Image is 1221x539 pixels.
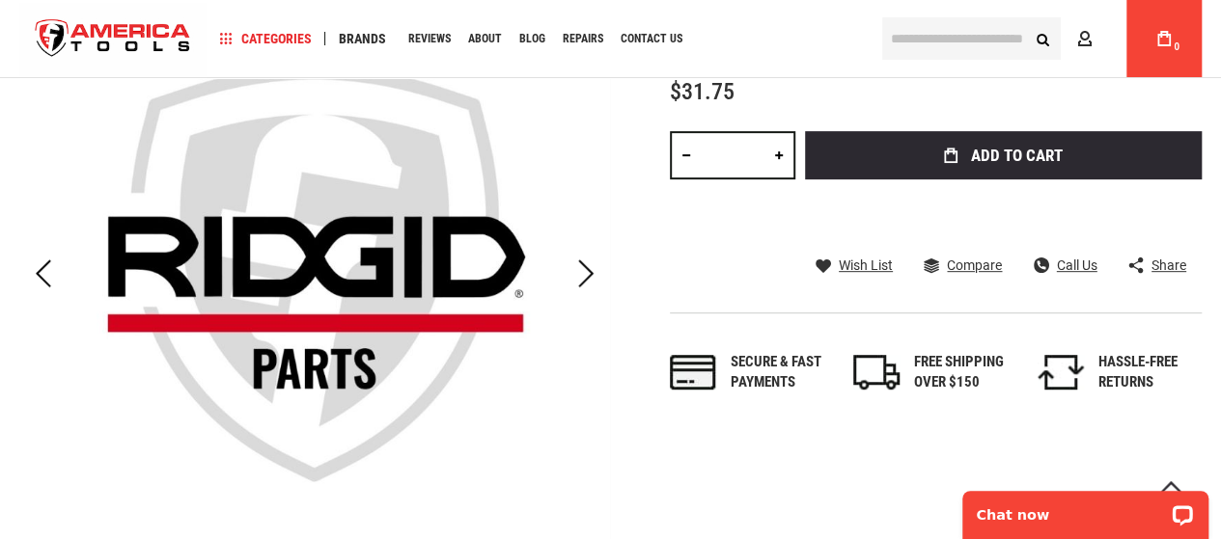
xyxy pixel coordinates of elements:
[563,33,603,44] span: Repairs
[459,26,511,52] a: About
[612,26,691,52] a: Contact Us
[554,26,612,52] a: Repairs
[400,26,459,52] a: Reviews
[970,148,1062,164] span: Add to Cart
[914,352,1017,393] div: FREE SHIPPING OVER $150
[210,26,320,52] a: Categories
[1038,355,1084,390] img: returns
[1034,256,1097,274] a: Call Us
[621,33,682,44] span: Contact Us
[408,33,451,44] span: Reviews
[19,3,207,75] a: store logo
[468,33,502,44] span: About
[339,32,386,45] span: Brands
[816,256,893,274] a: Wish List
[950,478,1221,539] iframe: LiveChat chat widget
[801,185,1206,279] iframe: Secure express checkout frame
[947,258,1002,272] span: Compare
[19,3,207,75] img: America Tools
[511,26,554,52] a: Blog
[1098,352,1202,393] div: HASSLE-FREE RETURNS
[519,33,545,44] span: Blog
[924,256,1002,274] a: Compare
[839,258,893,272] span: Wish List
[805,131,1202,179] button: Add to Cart
[1174,41,1179,52] span: 0
[1057,258,1097,272] span: Call Us
[1152,258,1186,272] span: Share
[330,26,395,52] a: Brands
[219,32,312,45] span: Categories
[1024,20,1061,57] button: Search
[670,355,716,390] img: payments
[670,78,735,105] span: $31.75
[731,352,834,393] div: Secure & fast payments
[853,355,900,390] img: shipping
